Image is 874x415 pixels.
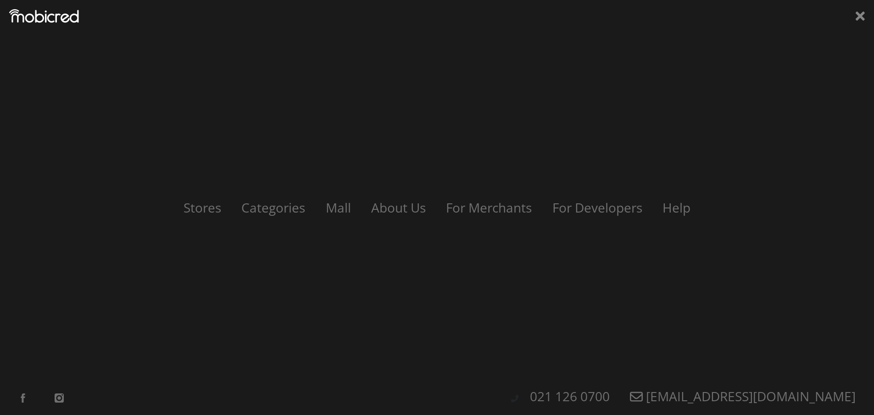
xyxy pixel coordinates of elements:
a: Mall [317,199,360,216]
a: About Us [362,199,435,216]
a: Categories [232,199,314,216]
a: Stores [174,199,230,216]
img: Mobicred [9,9,79,23]
a: For Merchants [437,199,541,216]
a: Help [653,199,700,216]
a: [EMAIL_ADDRESS][DOMAIN_NAME] [621,387,865,405]
a: For Developers [543,199,651,216]
a: 021 126 0700 [521,387,619,405]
